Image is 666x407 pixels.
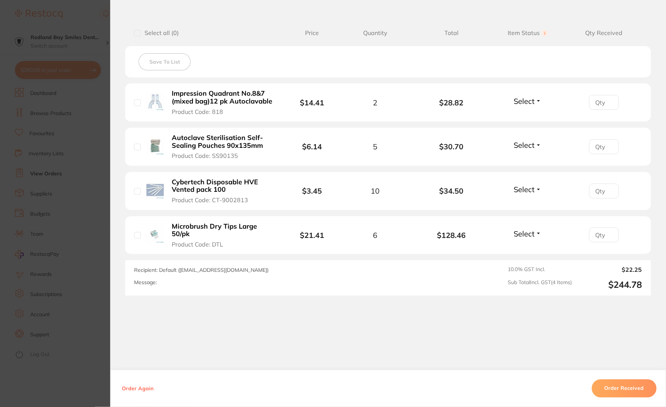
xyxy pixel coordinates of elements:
span: Product Code: 818 [172,108,223,115]
div: Message content [32,16,132,128]
span: Product Code: DTL [172,241,223,248]
output: $244.78 [578,279,642,290]
b: Cybertech Disposable HVE Vented pack 100 [172,178,273,194]
b: $34.50 [413,187,490,195]
b: $128.46 [413,231,490,239]
span: Sub Total Incl. GST ( 4 Items) [508,279,572,290]
span: Select [514,185,535,194]
b: $14.41 [300,98,324,107]
b: $28.82 [413,98,490,107]
button: Order Received [592,379,657,397]
span: 6 [373,231,378,239]
button: Select [512,96,544,106]
span: 10.0 % GST Incl. [508,266,572,273]
b: Impression Quadrant No.8&7 (mixed bag)12 pk Autoclavable [172,90,273,105]
p: Message from Restocq, sent 1d ago [32,131,132,138]
img: Autoclave Sterilisation Self- Sealing Pouches 90x135mm [146,137,164,155]
span: 2 [373,98,378,107]
span: Product Code: SS90135 [172,152,238,159]
input: Qty [589,139,619,154]
img: Profile image for Restocq [17,18,29,30]
div: Hi [PERSON_NAME], ​ Starting [DATE], we’re making some updates to our product offerings on the Re... [32,16,132,191]
span: Total [413,29,490,36]
img: Microbrush Dry Tips Large 50/pk [146,226,164,243]
span: 5 [373,142,378,151]
span: Item Status [490,29,566,36]
input: Qty [589,228,619,242]
button: Autoclave Sterilisation Self- Sealing Pouches 90x135mm Product Code: SS90135 [169,134,275,160]
span: Qty Received [566,29,642,36]
button: Microbrush Dry Tips Large 50/pk Product Code: DTL [169,222,275,248]
button: Order Again [120,385,156,392]
button: Select [512,229,544,238]
b: $6.14 [302,142,322,151]
div: message notification from Restocq, 1d ago. Hi Lillian, ​ Starting 11 August, we’re making some up... [11,12,138,143]
b: Autoclave Sterilisation Self- Sealing Pouches 90x135mm [172,134,273,149]
button: Select [512,185,544,194]
b: $30.70 [413,142,490,151]
label: Message: [134,279,157,286]
span: 10 [371,187,380,195]
b: $21.41 [300,230,324,240]
span: Quantity [337,29,414,36]
span: Select [514,229,535,238]
span: Product Code: CT-9002813 [172,197,248,203]
b: Microbrush Dry Tips Large 50/pk [172,223,273,238]
button: Cybertech Disposable HVE Vented pack 100 Product Code: CT-9002813 [169,178,275,204]
input: Qty [589,184,619,198]
span: Select all ( 0 ) [141,29,179,36]
input: Qty [589,95,619,110]
b: $3.45 [302,186,322,195]
span: Recipient: Default ( [EMAIL_ADDRESS][DOMAIN_NAME] ) [134,267,269,273]
img: Cybertech Disposable HVE Vented pack 100 [146,181,164,199]
span: Price [286,29,337,36]
button: Save To List [139,53,191,70]
output: $22.25 [578,266,642,273]
span: Select [514,96,535,106]
img: Impression Quadrant No.8&7 (mixed bag)12 pk Autoclavable [146,93,164,110]
span: Select [514,140,535,150]
button: Impression Quadrant No.8&7 (mixed bag)12 pk Autoclavable Product Code: 818 [169,89,275,115]
button: Select [512,140,544,150]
